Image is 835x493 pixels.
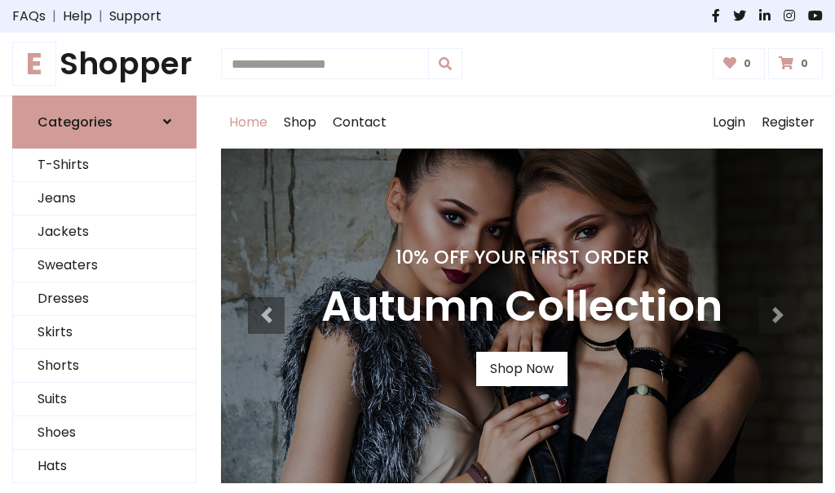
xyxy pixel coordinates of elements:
[13,149,196,182] a: T-Shirts
[12,7,46,26] a: FAQs
[12,42,56,86] span: E
[705,96,753,149] a: Login
[753,96,823,149] a: Register
[12,46,197,82] h1: Shopper
[13,416,196,450] a: Shoes
[476,352,568,386] a: Shop Now
[13,182,196,215] a: Jeans
[13,215,196,249] a: Jackets
[740,56,755,71] span: 0
[321,282,722,332] h3: Autumn Collection
[13,349,196,383] a: Shorts
[713,48,766,79] a: 0
[92,7,109,26] span: |
[13,282,196,316] a: Dresses
[12,46,197,82] a: EShopper
[768,48,823,79] a: 0
[38,114,113,130] h6: Categories
[325,96,395,149] a: Contact
[797,56,812,71] span: 0
[321,246,722,269] h4: 10% Off Your First Order
[276,96,325,149] a: Shop
[63,7,92,26] a: Help
[221,96,276,149] a: Home
[12,95,197,149] a: Categories
[46,7,63,26] span: |
[13,316,196,349] a: Skirts
[13,450,196,483] a: Hats
[109,7,161,26] a: Support
[13,249,196,282] a: Sweaters
[13,383,196,416] a: Suits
